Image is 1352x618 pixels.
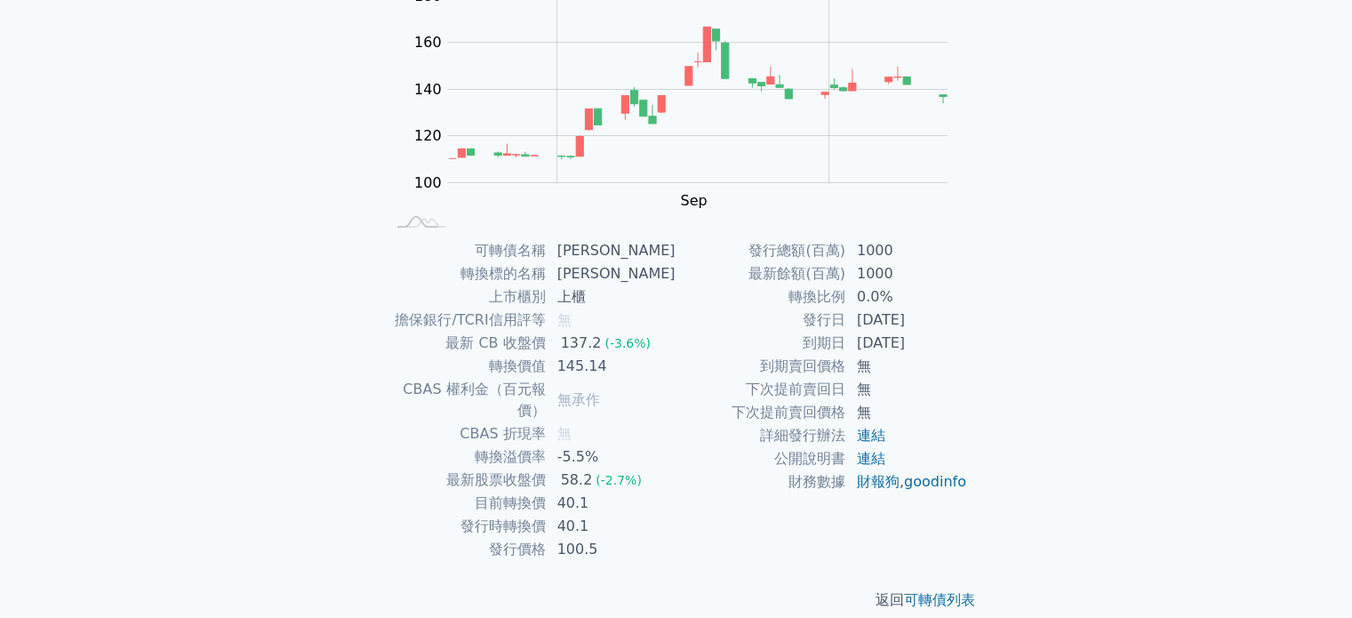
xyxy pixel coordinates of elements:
tspan: Sep [680,192,707,209]
td: 公開說明書 [676,447,846,470]
td: 40.1 [547,492,676,515]
td: 最新股票收盤價 [385,469,547,492]
td: 無 [846,378,968,401]
div: 137.2 [557,333,605,354]
td: 1000 [846,262,968,285]
span: 無 [557,311,572,328]
a: 連結 [857,450,885,467]
td: 發行時轉換價 [385,515,547,538]
td: [DATE] [846,309,968,332]
td: 上市櫃別 [385,285,547,309]
td: 到期日 [676,332,846,355]
td: 最新 CB 收盤價 [385,332,547,355]
td: [PERSON_NAME] [547,262,676,285]
a: 可轉債列表 [904,591,975,608]
td: 轉換溢價率 [385,445,547,469]
tspan: 160 [414,34,442,51]
td: 擔保銀行/TCRI信用評等 [385,309,547,332]
td: 下次提前賣回日 [676,378,846,401]
span: 無承作 [557,391,600,408]
td: 145.14 [547,355,676,378]
td: 財務數據 [676,470,846,494]
td: 發行總額(百萬) [676,239,846,262]
tspan: 140 [414,81,442,98]
td: 詳細發行辦法 [676,424,846,447]
td: 1000 [846,239,968,262]
td: CBAS 折現率 [385,422,547,445]
td: 無 [846,355,968,378]
td: [DATE] [846,332,968,355]
td: 最新餘額(百萬) [676,262,846,285]
td: -5.5% [547,445,676,469]
td: 轉換比例 [676,285,846,309]
tspan: 100 [414,174,442,191]
span: 無 [557,425,572,442]
td: 可轉債名稱 [385,239,547,262]
td: 發行價格 [385,538,547,561]
td: 0.0% [846,285,968,309]
td: 上櫃 [547,285,676,309]
a: 財報狗 [857,473,900,490]
td: 發行日 [676,309,846,332]
td: 到期賣回價格 [676,355,846,378]
td: CBAS 權利金（百元報價） [385,378,547,422]
td: 轉換價值 [385,355,547,378]
tspan: 120 [414,127,442,144]
span: (-3.6%) [604,336,651,350]
span: (-2.7%) [596,473,642,487]
div: 58.2 [557,470,596,491]
td: 轉換標的名稱 [385,262,547,285]
p: 返回 [364,590,989,611]
td: 無 [846,401,968,424]
a: 連結 [857,427,885,444]
td: [PERSON_NAME] [547,239,676,262]
td: 100.5 [547,538,676,561]
td: 目前轉換價 [385,492,547,515]
td: , [846,470,968,494]
td: 下次提前賣回價格 [676,401,846,424]
td: 40.1 [547,515,676,538]
a: goodinfo [904,473,966,490]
